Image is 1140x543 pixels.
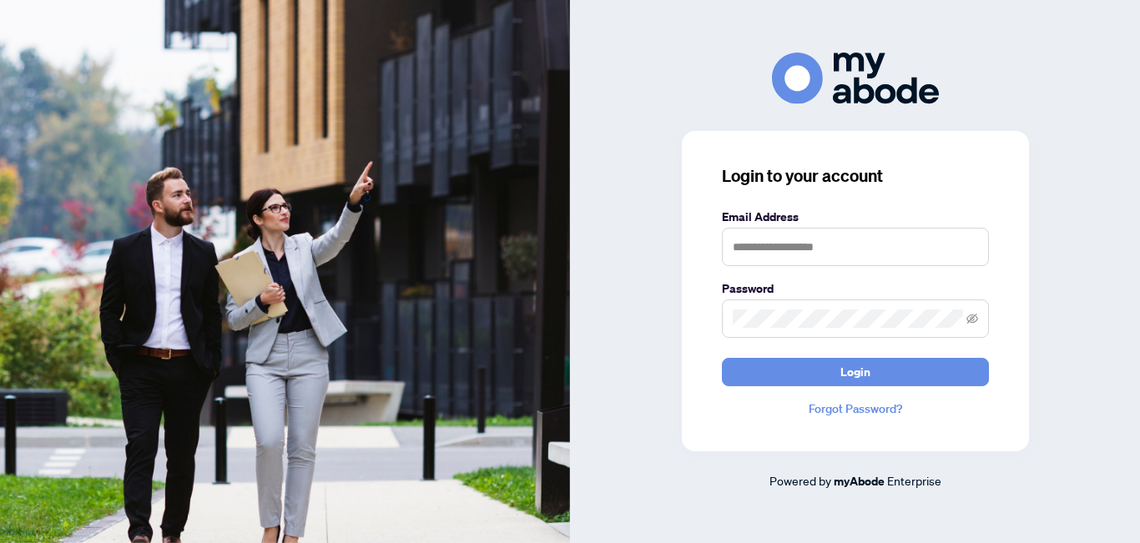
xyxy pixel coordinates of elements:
label: Password [722,279,989,298]
span: Powered by [769,473,831,488]
img: ma-logo [772,53,939,103]
button: Login [722,358,989,386]
span: Enterprise [887,473,941,488]
h3: Login to your account [722,164,989,188]
label: Email Address [722,208,989,226]
a: Forgot Password? [722,400,989,418]
span: eye-invisible [966,313,978,324]
span: Login [840,359,870,385]
a: myAbode [834,472,885,490]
